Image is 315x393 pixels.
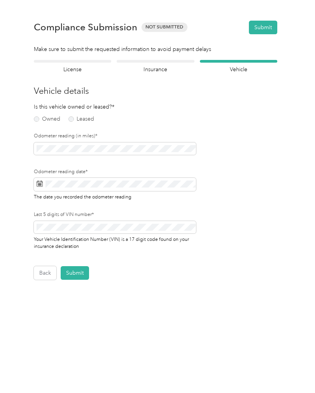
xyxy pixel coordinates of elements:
iframe: Everlance-gr Chat Button Frame [271,349,315,393]
label: Owned [34,116,60,122]
h4: Insurance [117,65,194,74]
label: Odometer reading (in miles)* [34,133,196,140]
span: The date you recorded the odometer reading [34,193,131,200]
h4: Vehicle [200,65,277,74]
label: Odometer reading date* [34,168,196,175]
h4: License [34,65,111,74]
label: Leased [68,116,94,122]
h1: Compliance Submission [34,22,137,33]
span: Not Submitted [142,23,187,32]
span: Your Vehicle Identification Number (VIN) is a 17 digit code found on your insurance declaration [34,235,189,249]
h3: Vehicle details [34,84,277,97]
div: Make sure to submit the requested information to avoid payment delays [34,45,277,53]
button: Submit [249,21,277,34]
button: Back [34,266,56,280]
button: Submit [61,266,89,280]
p: Is this vehicle owned or leased?* [34,103,87,111]
label: Last 5 digits of VIN number* [34,211,196,218]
